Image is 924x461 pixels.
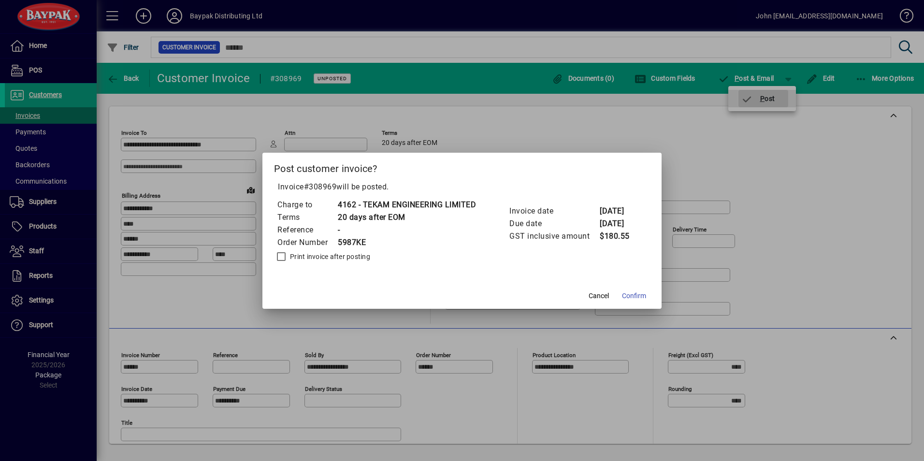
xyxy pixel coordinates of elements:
td: 4162 - TEKAM ENGINEERING LIMITED [337,199,476,211]
td: $180.55 [599,230,638,243]
td: Terms [277,211,337,224]
button: Cancel [583,288,614,305]
td: 20 days after EOM [337,211,476,224]
td: Due date [509,217,599,230]
td: [DATE] [599,217,638,230]
td: 5987KE [337,236,476,249]
td: GST inclusive amount [509,230,599,243]
td: Order Number [277,236,337,249]
button: Confirm [618,288,650,305]
td: Reference [277,224,337,236]
p: Invoice will be posted . [274,181,650,193]
h2: Post customer invoice? [262,153,662,181]
td: Invoice date [509,205,599,217]
label: Print invoice after posting [288,252,370,261]
span: Confirm [622,291,646,301]
td: [DATE] [599,205,638,217]
span: #308969 [304,182,337,191]
td: - [337,224,476,236]
td: Charge to [277,199,337,211]
span: Cancel [589,291,609,301]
